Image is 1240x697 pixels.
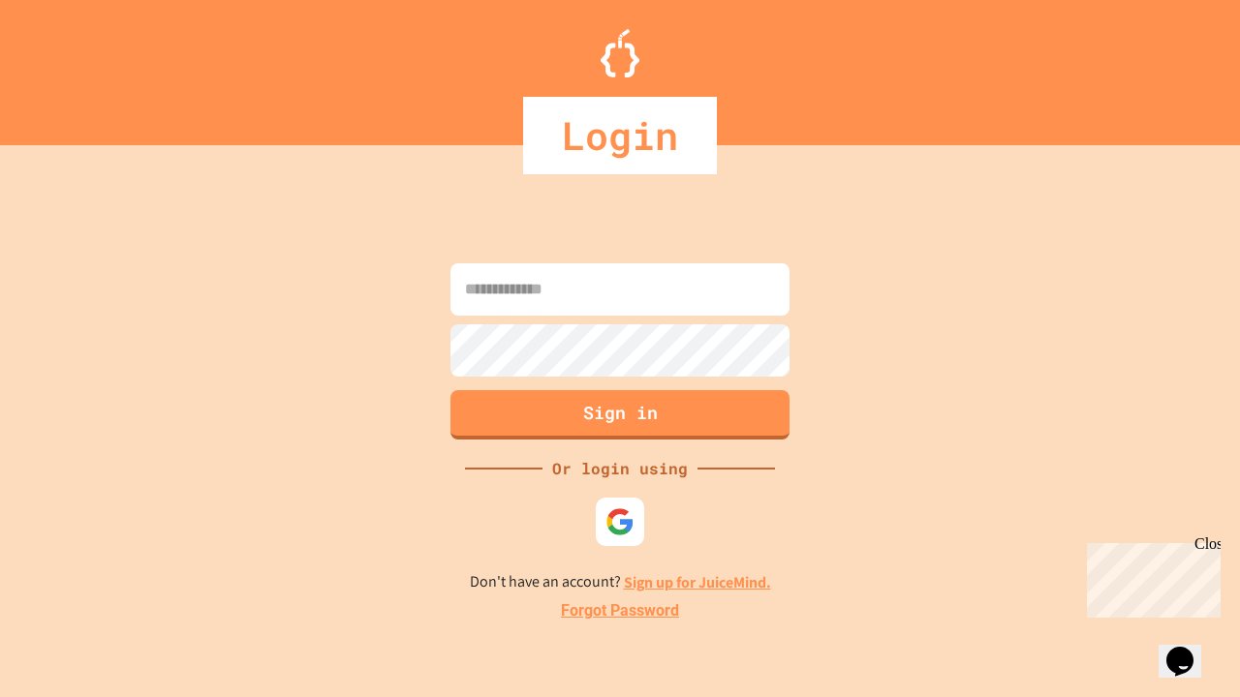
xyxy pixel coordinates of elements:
img: google-icon.svg [605,507,635,536]
img: Logo.svg [601,29,639,77]
div: Chat with us now!Close [8,8,134,123]
a: Forgot Password [561,599,679,622]
iframe: chat widget [1079,535,1221,618]
p: Don't have an account? [470,570,771,594]
button: Sign in [450,390,790,439]
div: Login [523,97,717,174]
a: Sign up for JuiceMind. [624,572,771,592]
div: Or login using [542,457,697,480]
iframe: chat widget [1159,620,1221,678]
